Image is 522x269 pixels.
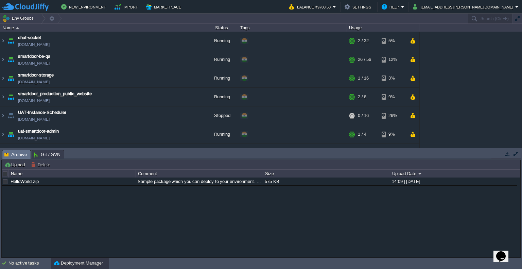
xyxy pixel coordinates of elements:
img: AMDAwAAAACH5BAEAAAAALAAAAAABAAEAAAICRAEAOw== [6,125,16,144]
div: 26 / 56 [358,50,371,69]
div: Comment [136,170,263,178]
img: AMDAwAAAACH5BAEAAAAALAAAAAABAAEAAAICRAEAOw== [6,69,16,87]
div: Sample package which you can deploy to your environment. Feel free to delete and upload a package... [136,178,262,185]
button: Help [382,3,401,11]
div: Usage [347,24,419,32]
div: 5% [382,32,404,50]
div: 1 / 16 [358,69,369,87]
img: AMDAwAAAACH5BAEAAAAALAAAAAABAAEAAAICRAEAOw== [0,144,6,162]
a: HelloWorld.zip [11,179,39,184]
div: Stopped [204,106,238,125]
div: 9% [382,125,404,144]
img: AMDAwAAAACH5BAEAAAAALAAAAAABAAEAAAICRAEAOw== [0,50,6,69]
span: Git / SVN [34,150,60,158]
button: Deployment Manager [54,260,103,267]
img: AMDAwAAAACH5BAEAAAAALAAAAAABAAEAAAICRAEAOw== [16,27,19,29]
a: smartdoor-be-qa [18,53,50,60]
div: 27 / 104 [358,144,373,162]
div: No active tasks [8,258,51,269]
div: Running [204,88,238,106]
img: AMDAwAAAACH5BAEAAAAALAAAAAABAAEAAAICRAEAOw== [6,88,16,106]
button: Delete [31,162,52,168]
a: smartdoor-storage [18,72,54,79]
div: Name [9,170,136,178]
button: Import [115,3,140,11]
div: 575 KB [263,178,389,185]
button: Marketplace [146,3,183,11]
div: Upload Date [390,170,517,178]
a: smartdoor_production_public_website [18,90,92,97]
button: [EMAIL_ADDRESS][PERSON_NAME][DOMAIN_NAME] [413,3,515,11]
a: uat-smartdoor-admin [18,128,59,135]
button: New Environment [61,3,108,11]
a: [DOMAIN_NAME] [18,135,50,141]
img: AMDAwAAAACH5BAEAAAAALAAAAAABAAEAAAICRAEAOw== [0,32,6,50]
div: Running [204,144,238,162]
iframe: chat widget [493,242,515,262]
div: 10% [382,144,404,162]
div: 0 / 16 [358,106,369,125]
div: Tags [239,24,347,32]
div: Name [1,24,204,32]
div: 9% [382,88,404,106]
a: chat-socket [18,34,41,41]
div: 1 / 4 [358,125,366,144]
button: Settings [345,3,373,11]
div: Status [205,24,238,32]
a: UAT-Instance-Scheduler [18,109,66,116]
div: 2 / 32 [358,32,369,50]
button: Balance ₹9708.53 [289,3,333,11]
img: AMDAwAAAACH5BAEAAAAALAAAAAABAAEAAAICRAEAOw== [0,106,6,125]
button: Env Groups [2,14,36,23]
button: Upload [4,162,27,168]
a: [DOMAIN_NAME] [18,97,50,104]
span: [DOMAIN_NAME] [18,79,50,85]
div: 2 / 8 [358,88,366,106]
a: uat-smartdoor-be [18,147,52,153]
img: AMDAwAAAACH5BAEAAAAALAAAAAABAAEAAAICRAEAOw== [6,144,16,162]
div: 14:09 | [DATE] [390,178,517,185]
span: Archive [4,150,27,159]
a: [DOMAIN_NAME] [18,60,50,67]
div: 3% [382,69,404,87]
img: AMDAwAAAACH5BAEAAAAALAAAAAABAAEAAAICRAEAOw== [6,106,16,125]
div: Size [263,170,390,178]
div: Running [204,50,238,69]
div: 26% [382,106,404,125]
img: AMDAwAAAACH5BAEAAAAALAAAAAABAAEAAAICRAEAOw== [0,125,6,144]
a: [DOMAIN_NAME] [18,116,50,123]
a: [DOMAIN_NAME] [18,41,50,48]
img: CloudJiffy [2,3,49,11]
img: AMDAwAAAACH5BAEAAAAALAAAAAABAAEAAAICRAEAOw== [6,50,16,69]
img: AMDAwAAAACH5BAEAAAAALAAAAAABAAEAAAICRAEAOw== [0,88,6,106]
img: AMDAwAAAACH5BAEAAAAALAAAAAABAAEAAAICRAEAOw== [6,32,16,50]
div: Running [204,32,238,50]
div: 12% [382,50,404,69]
div: Running [204,69,238,87]
img: AMDAwAAAACH5BAEAAAAALAAAAAABAAEAAAICRAEAOw== [0,69,6,87]
div: Running [204,125,238,144]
